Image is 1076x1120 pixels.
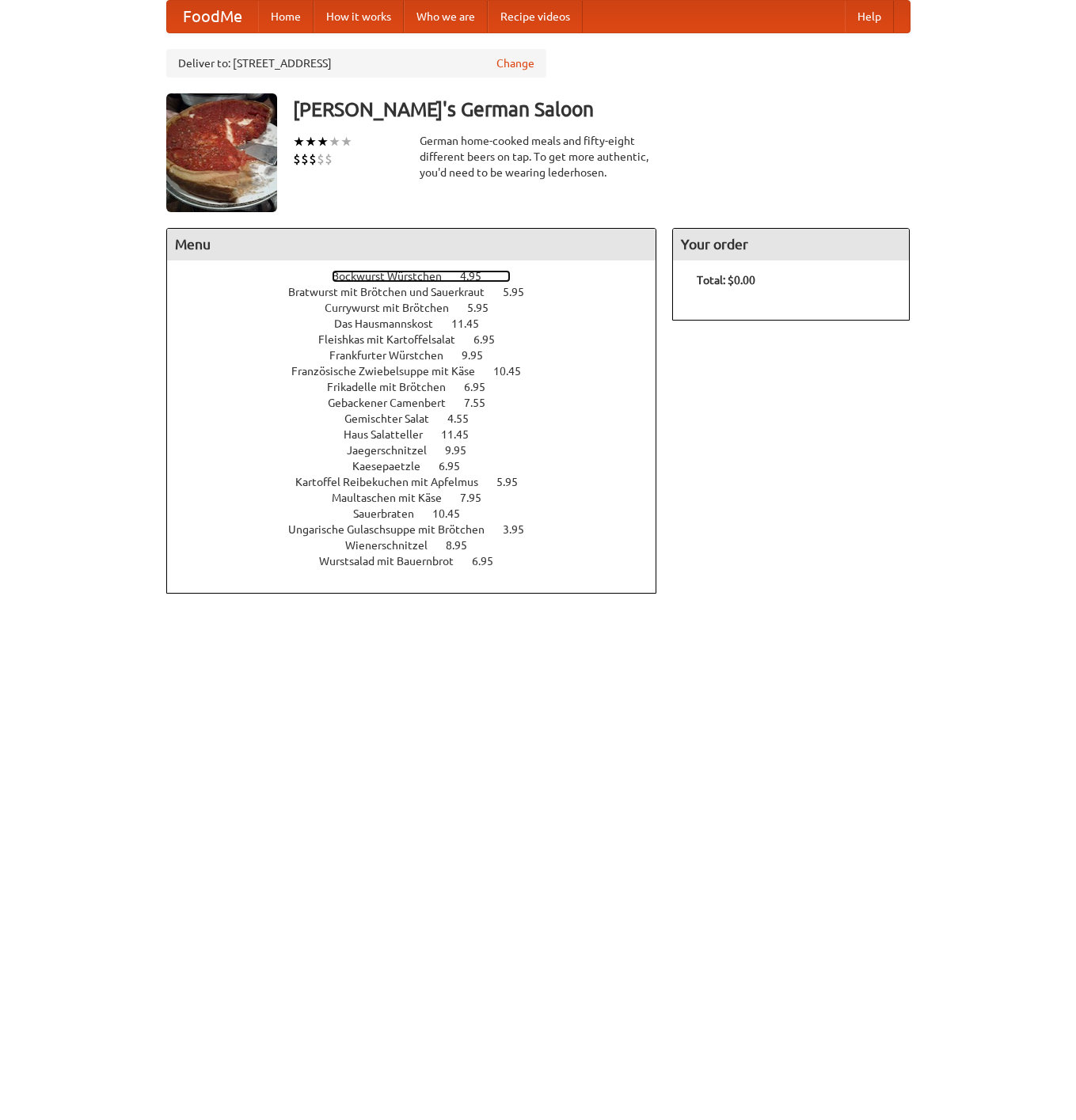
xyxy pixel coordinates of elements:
span: 5.95 [467,302,504,314]
a: Sauerbraten 10.45 [353,507,489,520]
a: Home [258,1,314,32]
a: Ungarische Gulaschsuppe mit Brötchen 3.95 [288,523,553,536]
a: Kaesepaetzle 6.95 [352,460,489,473]
span: Haus Salatteller [344,428,439,441]
span: 6.95 [464,381,501,393]
span: 10.45 [493,365,537,378]
a: Maultaschen mit Käse 7.95 [332,492,511,504]
a: Bratwurst mit Brötchen und Sauerkraut 5.95 [288,286,553,298]
a: Gemischter Salat 4.55 [344,412,498,425]
a: Bockwurst Würstchen 4.95 [332,270,511,283]
span: 8.95 [446,539,483,552]
li: ★ [329,133,340,150]
span: 6.95 [439,460,476,473]
li: ★ [293,133,305,150]
li: $ [325,150,333,168]
a: Jaegerschnitzel 9.95 [347,444,496,457]
li: $ [317,150,325,168]
span: 6.95 [472,555,509,568]
span: Gemischter Salat [344,412,445,425]
a: Wurstsalad mit Bauernbrot 6.95 [319,555,523,568]
span: 11.45 [451,317,495,330]
span: Fleishkas mit Kartoffelsalat [318,333,471,346]
span: Das Hausmannskost [334,317,449,330]
span: Kartoffel Reibekuchen mit Apfelmus [295,476,494,488]
span: Wurstsalad mit Bauernbrot [319,555,470,568]
span: 3.95 [503,523,540,536]
div: German home-cooked meals and fifty-eight different beers on tap. To get more authentic, you'd nee... [420,133,657,180]
span: 11.45 [441,428,485,441]
li: ★ [340,133,352,150]
li: $ [301,150,309,168]
span: Currywurst mit Brötchen [325,302,465,314]
span: 7.95 [460,492,497,504]
span: 5.95 [503,286,540,298]
a: Wienerschnitzel 8.95 [345,539,496,552]
a: Französische Zwiebelsuppe mit Käse 10.45 [291,365,550,378]
span: 5.95 [496,476,534,488]
a: Kartoffel Reibekuchen mit Apfelmus 5.95 [295,476,547,488]
h4: Your order [673,229,909,260]
a: Change [496,55,534,71]
a: Recipe videos [488,1,583,32]
a: Gebackener Camenbert 7.55 [328,397,515,409]
h3: [PERSON_NAME]'s German Saloon [293,93,911,125]
b: Total: $0.00 [697,274,755,287]
span: Frankfurter Würstchen [329,349,459,362]
a: Haus Salatteller 11.45 [344,428,498,441]
li: ★ [305,133,317,150]
span: Ungarische Gulaschsuppe mit Brötchen [288,523,500,536]
span: 4.55 [447,412,485,425]
span: Kaesepaetzle [352,460,436,473]
a: Das Hausmannskost 11.45 [334,317,508,330]
span: Sauerbraten [353,507,430,520]
span: 6.95 [473,333,511,346]
span: Gebackener Camenbert [328,397,462,409]
span: 9.95 [462,349,499,362]
span: 4.95 [460,270,497,283]
span: Jaegerschnitzel [347,444,443,457]
span: 10.45 [432,507,476,520]
a: How it works [314,1,404,32]
span: Bratwurst mit Brötchen und Sauerkraut [288,286,500,298]
a: Frikadelle mit Brötchen 6.95 [327,381,515,393]
h4: Menu [167,229,656,260]
a: FoodMe [167,1,258,32]
li: ★ [317,133,329,150]
a: Who we are [404,1,488,32]
span: 7.55 [464,397,501,409]
span: Bockwurst Würstchen [332,270,458,283]
div: Deliver to: [STREET_ADDRESS] [166,49,546,78]
a: Frankfurter Würstchen 9.95 [329,349,512,362]
a: Fleishkas mit Kartoffelsalat 6.95 [318,333,524,346]
li: $ [309,150,317,168]
li: $ [293,150,301,168]
span: Frikadelle mit Brötchen [327,381,462,393]
span: 9.95 [445,444,482,457]
span: Maultaschen mit Käse [332,492,458,504]
span: Französische Zwiebelsuppe mit Käse [291,365,491,378]
a: Help [845,1,894,32]
span: Wienerschnitzel [345,539,443,552]
img: angular.jpg [166,93,277,212]
a: Currywurst mit Brötchen 5.95 [325,302,518,314]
